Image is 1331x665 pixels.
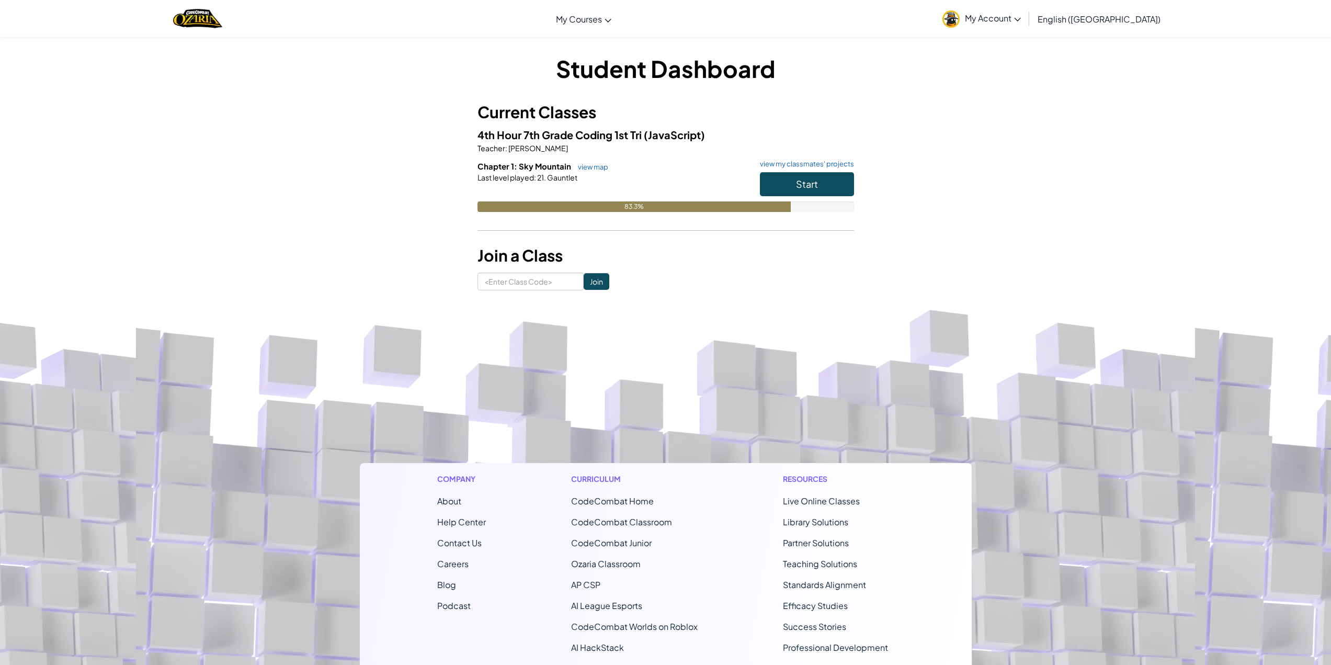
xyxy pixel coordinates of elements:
[173,8,222,29] img: Home
[796,178,818,190] span: Start
[551,5,617,33] a: My Courses
[477,52,854,85] h1: Student Dashboard
[437,516,486,527] a: Help Center
[760,172,854,196] button: Start
[437,579,456,590] a: Blog
[571,558,641,569] a: Ozaria Classroom
[437,600,471,611] a: Podcast
[965,13,1021,24] span: My Account
[783,579,866,590] a: Standards Alignment
[477,173,534,182] span: Last level played
[783,642,888,653] a: Professional Development
[571,621,698,632] a: CodeCombat Worlds on Roblox
[571,474,698,484] h1: Curriculum
[556,14,602,25] span: My Courses
[755,161,854,167] a: view my classmates' projects
[536,173,546,182] span: 21.
[507,143,568,153] span: [PERSON_NAME]
[783,600,848,611] a: Efficacy Studies
[571,600,642,611] a: AI League Esports
[477,244,854,267] h3: Join a Class
[937,2,1026,35] a: My Account
[571,495,654,506] span: CodeCombat Home
[477,128,644,141] span: 4th Hour 7th Grade Coding 1st Tri
[783,558,857,569] a: Teaching Solutions
[437,537,482,548] span: Contact Us
[571,642,624,653] a: AI HackStack
[437,495,461,506] a: About
[783,495,860,506] a: Live Online Classes
[546,173,577,182] span: Gauntlet
[571,579,600,590] a: AP CSP
[644,128,705,141] span: (JavaScript)
[173,8,222,29] a: Ozaria by CodeCombat logo
[437,558,469,569] a: Careers
[783,537,849,548] a: Partner Solutions
[505,143,507,153] span: :
[584,273,609,290] input: Join
[1038,14,1161,25] span: English ([GEOGRAPHIC_DATA])
[1032,5,1166,33] a: English ([GEOGRAPHIC_DATA])
[477,100,854,124] h3: Current Classes
[783,516,848,527] a: Library Solutions
[942,10,960,28] img: avatar
[571,537,652,548] a: CodeCombat Junior
[783,621,846,632] a: Success Stories
[477,143,505,153] span: Teacher
[783,474,894,484] h1: Resources
[477,201,791,212] div: 83.3%
[477,161,573,171] span: Chapter 1: Sky Mountain
[571,516,672,527] a: CodeCombat Classroom
[477,273,584,290] input: <Enter Class Code>
[573,163,608,171] a: view map
[437,474,486,484] h1: Company
[534,173,536,182] span: :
